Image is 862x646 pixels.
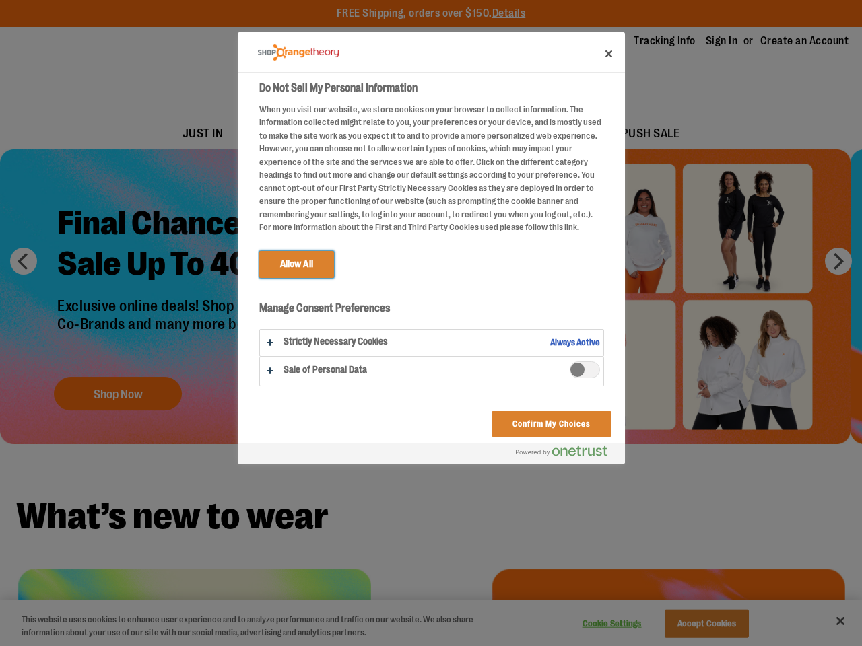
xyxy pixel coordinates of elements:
[258,44,339,61] img: Company Logo
[570,361,600,378] span: Sale of Personal Data
[516,445,607,456] img: Powered by OneTrust Opens in a new Tab
[259,251,334,278] button: Allow All
[259,301,604,322] h3: Manage Consent Preferences
[238,32,625,464] div: Do Not Sell My Personal Information
[492,411,611,437] button: Confirm My Choices
[258,39,339,66] div: Company Logo
[516,445,618,462] a: Powered by OneTrust Opens in a new Tab
[594,39,624,69] button: Close
[238,32,625,464] div: Preference center
[259,80,604,96] h2: Do Not Sell My Personal Information
[259,103,604,234] div: When you visit our website, we store cookies on your browser to collect information. The informat...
